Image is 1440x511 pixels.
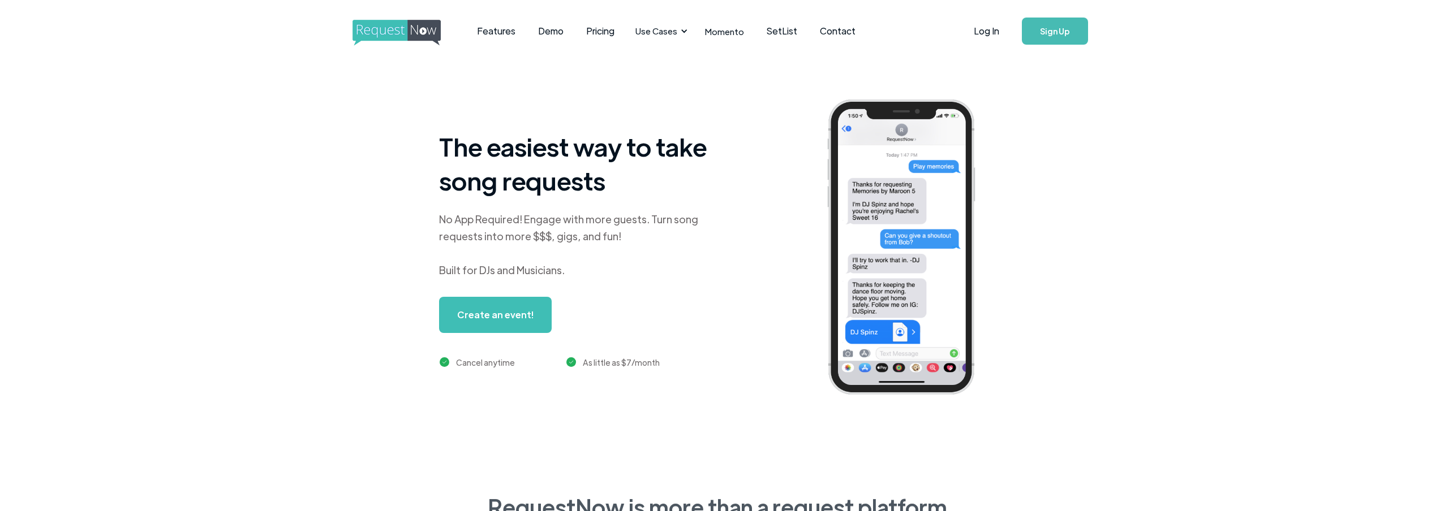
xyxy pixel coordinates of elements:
[629,14,691,49] div: Use Cases
[694,15,755,48] a: Momento
[566,357,576,367] img: green checkmark
[809,14,867,49] a: Contact
[439,129,722,197] h1: The easiest way to take song requests
[527,14,575,49] a: Demo
[814,92,1005,406] img: iphone screenshot
[466,14,527,49] a: Features
[440,357,449,367] img: green checkmark
[575,14,626,49] a: Pricing
[456,356,515,369] div: Cancel anytime
[962,11,1011,51] a: Log In
[755,14,809,49] a: SetList
[635,25,677,37] div: Use Cases
[353,20,437,42] a: home
[439,297,552,333] a: Create an event!
[353,20,462,46] img: requestnow logo
[583,356,660,369] div: As little as $7/month
[439,211,722,279] div: No App Required! Engage with more guests. Turn song requests into more $$$, gigs, and fun! Built ...
[1022,18,1088,45] a: Sign Up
